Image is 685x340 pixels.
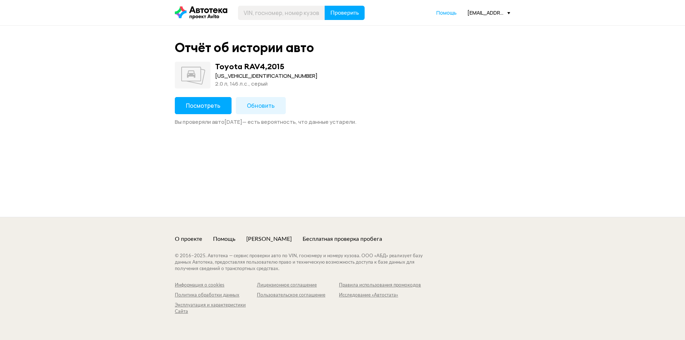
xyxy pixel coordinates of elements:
[175,118,510,126] div: Вы проверяли авто [DATE] — есть вероятность, что данные устарели.
[175,235,202,243] a: О проекте
[325,6,365,20] button: Проверить
[257,292,339,299] a: Пользовательское соглашение
[213,235,235,243] a: Помощь
[186,102,220,110] span: Посмотреть
[175,97,232,114] button: Посмотреть
[215,72,318,80] div: [US_VEHICLE_IDENTIFICATION_NUMBER]
[175,40,314,55] div: Отчёт об истории авто
[246,235,292,243] a: [PERSON_NAME]
[330,10,359,16] span: Проверить
[339,282,421,289] a: Правила использования промокодов
[236,97,286,114] button: Обновить
[175,292,257,299] a: Политика обработки данных
[257,282,339,289] a: Лицензионное соглашение
[303,235,382,243] a: Бесплатная проверка пробега
[215,62,284,71] div: Toyota RAV4 , 2015
[175,253,437,272] div: © 2016– 2025 . Автотека — сервис проверки авто по VIN, госномеру и номеру кузова. ООО «АБД» реали...
[467,9,510,16] div: [EMAIL_ADDRESS][DOMAIN_NAME]
[175,302,257,315] a: Эксплуатация и характеристики Сайта
[339,292,421,299] a: Исследование «Автостата»
[215,80,318,88] div: 2.0 л, 146 л.c., серый
[175,282,257,289] a: Информация о cookies
[247,102,275,110] span: Обновить
[436,9,457,16] a: Помощь
[238,6,325,20] input: VIN, госномер, номер кузова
